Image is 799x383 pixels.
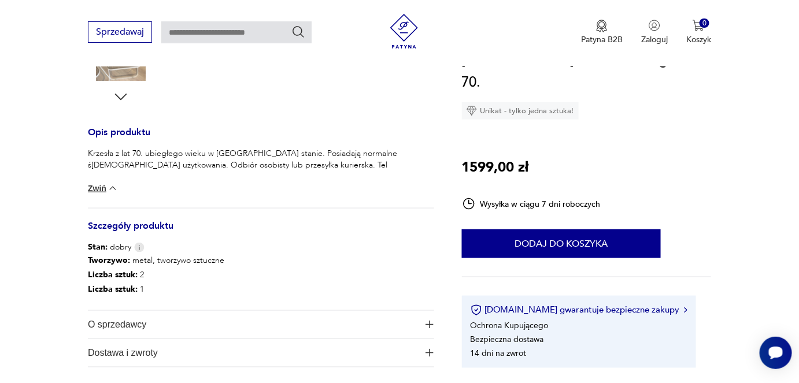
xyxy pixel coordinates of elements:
img: chevron down [107,183,119,194]
div: Wysyłka w ciągu 7 dni roboczych [462,197,601,211]
div: Unikat - tylko jedna sztuka! [462,102,579,120]
div: 0 [700,18,709,28]
a: Sprzedawaj [88,29,152,37]
b: Liczba sztuk: [88,284,138,295]
b: Stan: [88,241,108,252]
img: Ikona plusa [426,349,434,357]
p: Krzesła z lat 70. ubiegłego wieku w [GEOGRAPHIC_DATA] stanie. Posiadają normalne ś[DEMOGRAPHIC_DA... [88,148,434,183]
img: Ikona diamentu [467,106,477,116]
button: Szukaj [291,25,305,39]
img: Patyna - sklep z meblami i dekoracjami vintage [387,14,421,49]
button: [DOMAIN_NAME] gwarantuje bezpieczne zakupy [471,304,687,316]
img: Ikona koszyka [693,20,704,31]
button: Zaloguj [641,20,668,45]
h3: Szczegóły produktu [88,222,434,241]
li: Bezpieczna dostawa [471,334,544,345]
p: Koszyk [686,34,711,45]
li: Ochrona Kupującego [471,320,549,331]
iframe: Smartsupp widget button [760,337,792,369]
img: Ikonka użytkownika [649,20,660,31]
img: Info icon [134,243,145,252]
span: dobry [88,241,131,253]
p: 2 [88,267,224,282]
p: 1599,00 zł [462,157,529,179]
span: Dostawa i zwroty [88,339,418,367]
button: Patyna B2B [581,20,623,45]
img: Ikona plusa [426,321,434,329]
p: Zaloguj [641,34,668,45]
img: Ikona certyfikatu [471,304,482,316]
button: 0Koszyk [686,20,711,45]
img: Ikona medalu [596,20,608,32]
b: Tworzywo : [88,255,130,266]
p: metal, tworzywo sztuczne [88,253,224,267]
h3: Opis produktu [88,129,434,148]
li: 14 dni na zwrot [471,348,527,359]
p: Patyna B2B [581,34,623,45]
b: Liczba sztuk : [88,269,138,280]
button: Zwiń [88,183,119,194]
button: Ikona plusaDostawa i zwroty [88,339,434,367]
p: 1 [88,282,224,296]
button: Ikona plusaO sprzedawcy [88,311,434,339]
span: O sprzedawcy [88,311,418,339]
button: Dodaj do koszyka [462,229,661,258]
button: Sprzedawaj [88,21,152,43]
a: Ikona medaluPatyna B2B [581,20,623,45]
img: Ikona strzałki w prawo [684,307,687,313]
